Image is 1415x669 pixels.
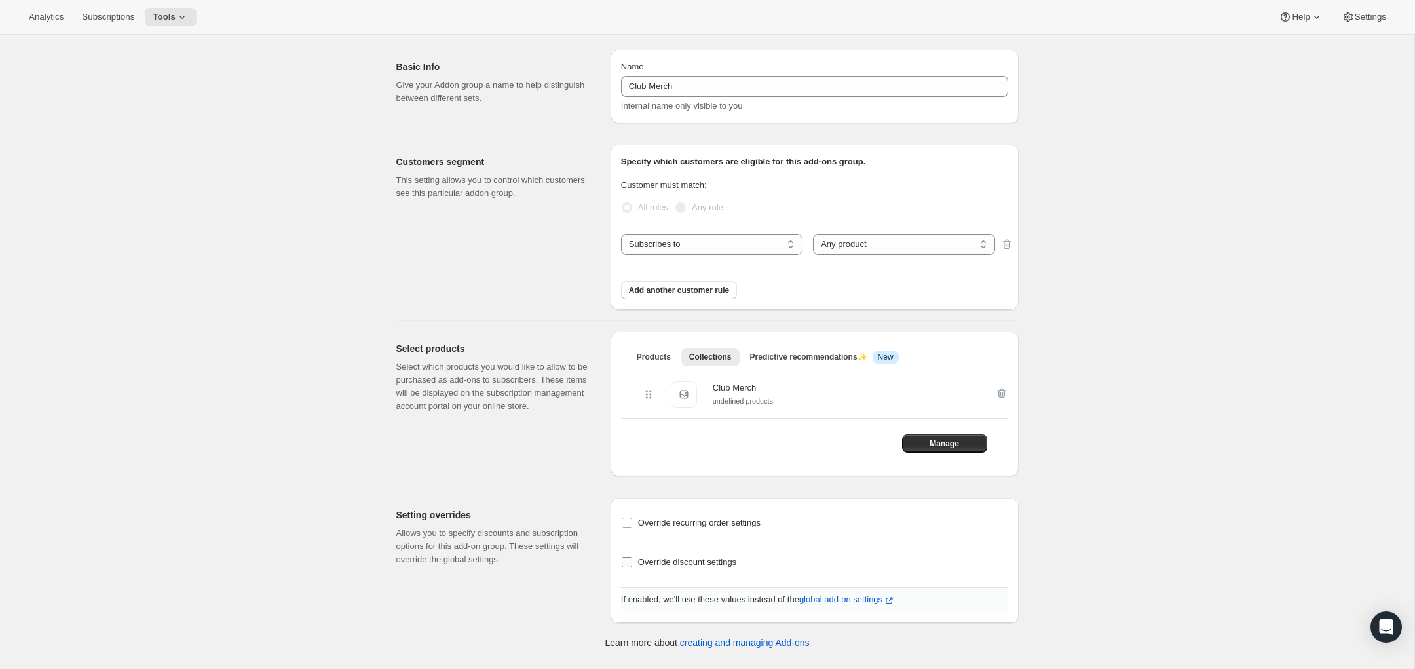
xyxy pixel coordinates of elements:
[637,352,671,362] span: Products
[878,352,894,362] span: New
[396,155,590,168] h2: Customers segment
[680,638,810,648] a: creating and managing Add-ons
[1370,611,1402,643] div: Open Intercom Messenger
[638,557,736,567] span: Override discount settings
[621,101,743,111] span: Internal name only visible to you
[638,518,761,527] span: Override recurring order settings
[145,8,197,26] button: Tools
[621,157,865,166] span: Specify which customers are eligible for this add-ons group.
[799,594,896,607] button: global add-on settings
[692,202,723,212] span: Any rule
[396,174,590,200] p: This setting allows you to control which customers see this particular addon group.
[621,76,1008,97] input: First Addons
[153,12,176,22] span: Tools
[74,8,142,26] button: Subscriptions
[713,381,773,394] div: Club Merch
[396,527,590,566] p: Allows you to specify discounts and subscription options for this add-on group. These settings wi...
[605,636,809,649] p: Learn more about
[1292,12,1310,22] span: Help
[21,8,71,26] button: Analytics
[713,397,773,405] small: undefined products
[621,281,737,299] button: Add another customer rule
[396,60,590,73] h2: Basic Info
[689,352,732,362] span: Collections
[621,593,1008,607] p: If enabled, we'll use these values instead of the
[750,353,867,362] span: Predictive recommendations ✨
[396,360,590,413] p: Select which products you would like to allow to be purchased as add-ons to subscribers. These it...
[621,62,644,71] span: Name
[1334,8,1394,26] button: Settings
[29,12,64,22] span: Analytics
[396,79,590,105] p: Give your Addon group a name to help distinguish between different sets.
[930,438,959,449] span: Manage
[621,179,1008,192] p: Customer must match:
[396,508,590,522] h2: Setting overrides
[82,12,134,22] span: Subscriptions
[396,342,590,355] h2: Select products
[902,434,987,453] button: Manage
[638,202,668,212] span: All rules
[1271,8,1330,26] button: Help
[1355,12,1386,22] span: Settings
[629,285,729,296] span: Add another customer rule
